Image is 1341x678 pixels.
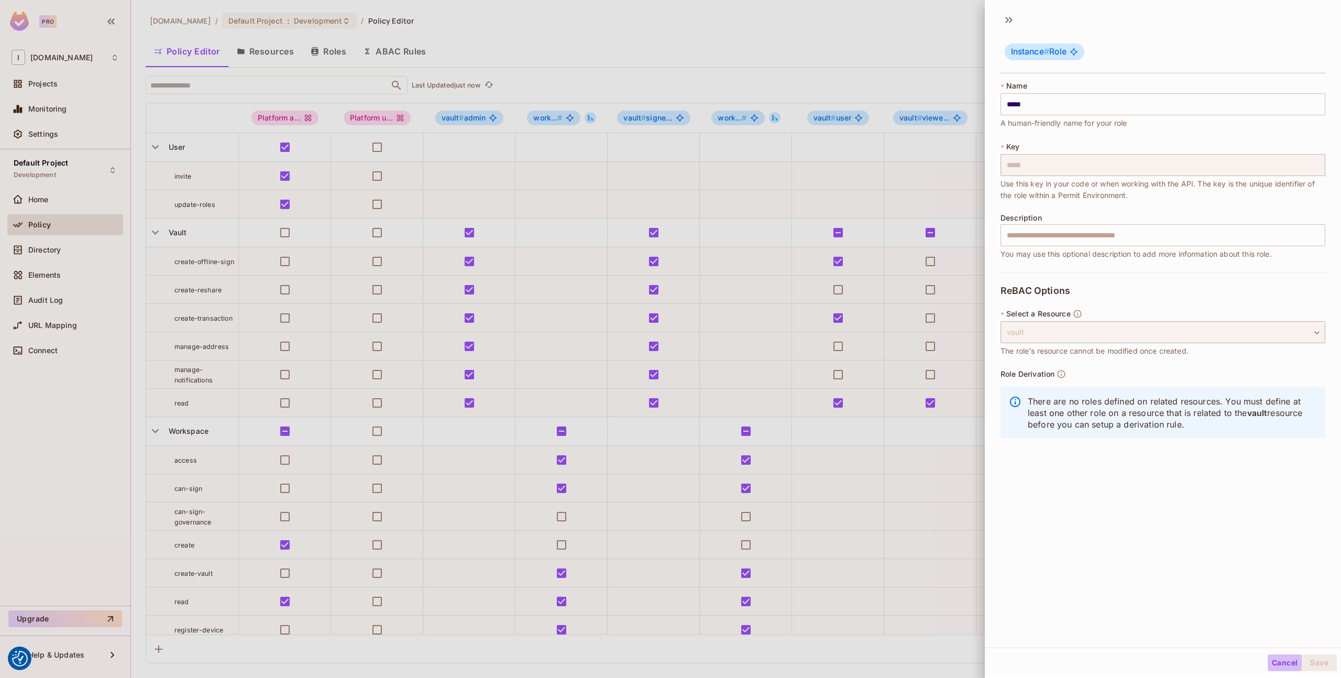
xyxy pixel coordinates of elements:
[1001,248,1272,260] span: You may use this optional description to add more information about this role.
[1006,82,1027,90] span: Name
[1011,47,1049,57] span: Instance
[1001,117,1127,129] span: A human-friendly name for your role
[1001,214,1042,222] span: Description
[1028,396,1317,430] p: There are no roles defined on related resources. You must define at least one other role on a res...
[1268,654,1302,671] button: Cancel
[12,651,28,666] img: Revisit consent button
[12,651,28,666] button: Consent Preferences
[1247,408,1268,418] span: vault
[1006,310,1071,318] span: Select a Resource
[1001,370,1054,378] span: Role Derivation
[1011,47,1067,57] span: Role
[1001,321,1325,343] div: vault
[1044,47,1049,57] span: #
[1001,345,1189,357] span: The role's resource cannot be modified once created.
[1001,178,1325,201] span: Use this key in your code or when working with the API. The key is the unique identifier of the r...
[1006,143,1019,151] span: Key
[1001,286,1070,296] span: ReBAC Options
[1302,654,1337,671] button: Save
